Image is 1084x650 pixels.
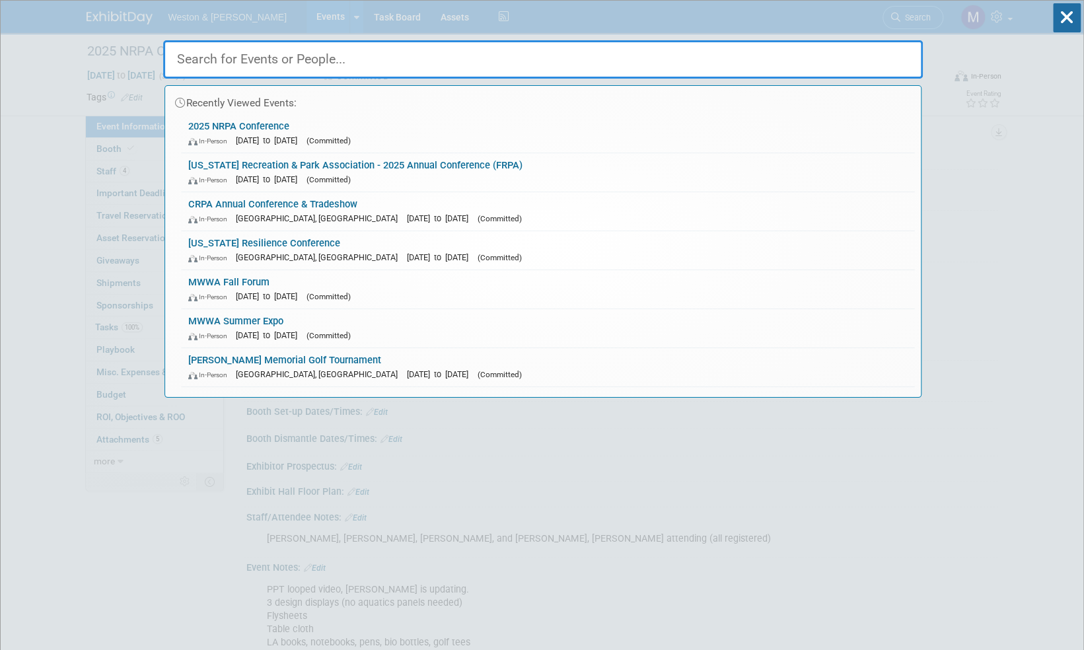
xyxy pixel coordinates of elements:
[182,192,914,231] a: CRPA Annual Conference & Tradeshow In-Person [GEOGRAPHIC_DATA], [GEOGRAPHIC_DATA] [DATE] to [DATE...
[188,137,233,145] span: In-Person
[236,330,304,340] span: [DATE] to [DATE]
[188,254,233,262] span: In-Person
[188,215,233,223] span: In-Person
[478,253,522,262] span: (Committed)
[236,135,304,145] span: [DATE] to [DATE]
[188,332,233,340] span: In-Person
[236,291,304,301] span: [DATE] to [DATE]
[407,213,475,223] span: [DATE] to [DATE]
[236,252,404,262] span: [GEOGRAPHIC_DATA], [GEOGRAPHIC_DATA]
[182,153,914,192] a: [US_STATE] Recreation & Park Association - 2025 Annual Conference (FRPA) In-Person [DATE] to [DAT...
[182,309,914,347] a: MWWA Summer Expo In-Person [DATE] to [DATE] (Committed)
[172,86,914,114] div: Recently Viewed Events:
[188,293,233,301] span: In-Person
[478,370,522,379] span: (Committed)
[407,369,475,379] span: [DATE] to [DATE]
[163,40,923,79] input: Search for Events or People...
[182,114,914,153] a: 2025 NRPA Conference In-Person [DATE] to [DATE] (Committed)
[182,270,914,308] a: MWWA Fall Forum In-Person [DATE] to [DATE] (Committed)
[182,348,914,386] a: [PERSON_NAME] Memorial Golf Tournament In-Person [GEOGRAPHIC_DATA], [GEOGRAPHIC_DATA] [DATE] to [...
[188,371,233,379] span: In-Person
[236,174,304,184] span: [DATE] to [DATE]
[307,175,351,184] span: (Committed)
[407,252,475,262] span: [DATE] to [DATE]
[236,213,404,223] span: [GEOGRAPHIC_DATA], [GEOGRAPHIC_DATA]
[188,176,233,184] span: In-Person
[478,214,522,223] span: (Committed)
[182,231,914,270] a: [US_STATE] Resilience Conference In-Person [GEOGRAPHIC_DATA], [GEOGRAPHIC_DATA] [DATE] to [DATE] ...
[307,331,351,340] span: (Committed)
[307,292,351,301] span: (Committed)
[307,136,351,145] span: (Committed)
[236,369,404,379] span: [GEOGRAPHIC_DATA], [GEOGRAPHIC_DATA]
